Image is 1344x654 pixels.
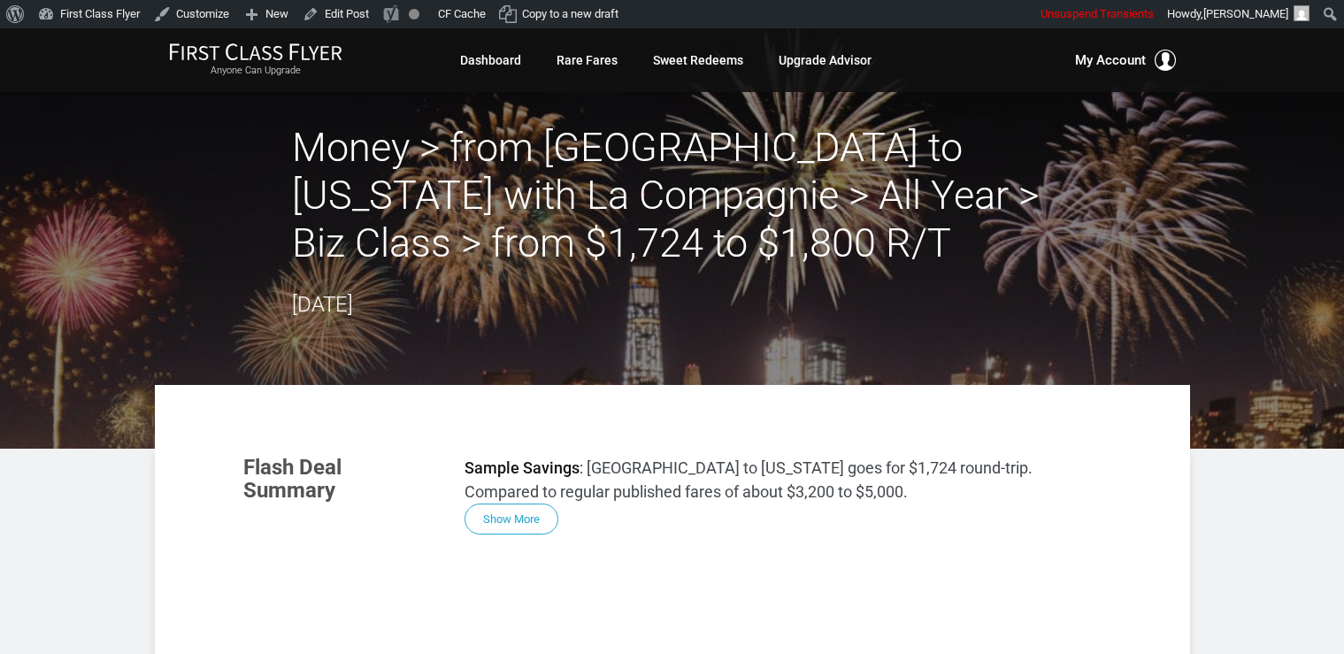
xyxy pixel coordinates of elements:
span: [PERSON_NAME] [1203,7,1288,20]
span: Unsuspend Transients [1041,7,1154,20]
a: Rare Fares [557,44,618,76]
small: Anyone Can Upgrade [169,65,342,77]
strong: Sample Savings [465,458,580,477]
img: First Class Flyer [169,42,342,61]
time: [DATE] [292,292,353,317]
a: Upgrade Advisor [779,44,872,76]
h2: Money > from [GEOGRAPHIC_DATA] to [US_STATE] with La Compagnie > All Year > Biz Class > from $1,7... [292,124,1053,267]
a: Dashboard [460,44,521,76]
span: My Account [1075,50,1146,71]
p: : [GEOGRAPHIC_DATA] to [US_STATE] goes for $1,724 round-trip. Compared to regular published fares... [465,456,1102,504]
a: Sweet Redeems [653,44,743,76]
h3: Flash Deal Summary [243,456,438,503]
a: First Class FlyerAnyone Can Upgrade [169,42,342,78]
button: Show More [465,504,558,535]
button: My Account [1075,50,1176,71]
